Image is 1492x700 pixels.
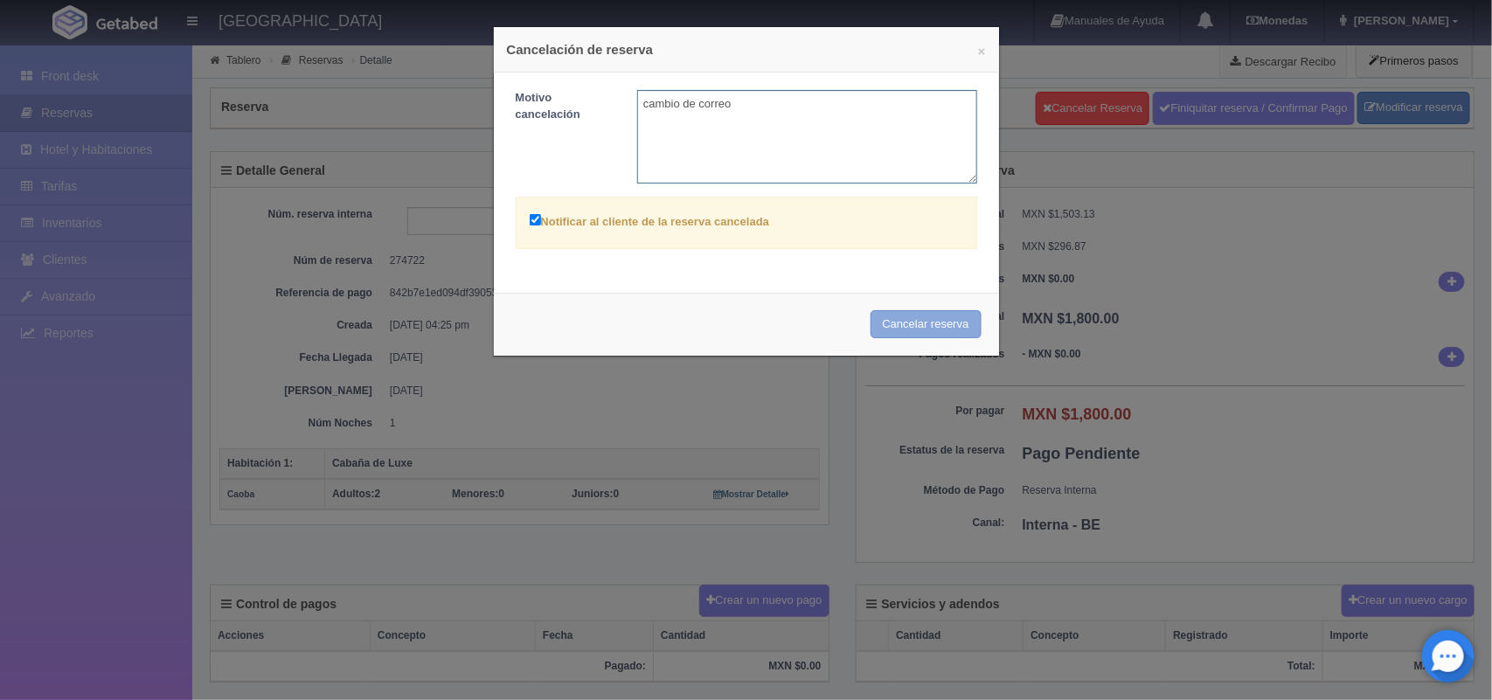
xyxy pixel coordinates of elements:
label: Notificar al cliente de la reserva cancelada [530,211,770,231]
h4: Cancelación de reserva [507,40,986,59]
button: × [978,45,986,58]
label: Motivo cancelación [503,90,625,122]
input: Notificar al cliente de la reserva cancelada [530,214,541,225]
button: Cancelar reserva [871,310,982,339]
